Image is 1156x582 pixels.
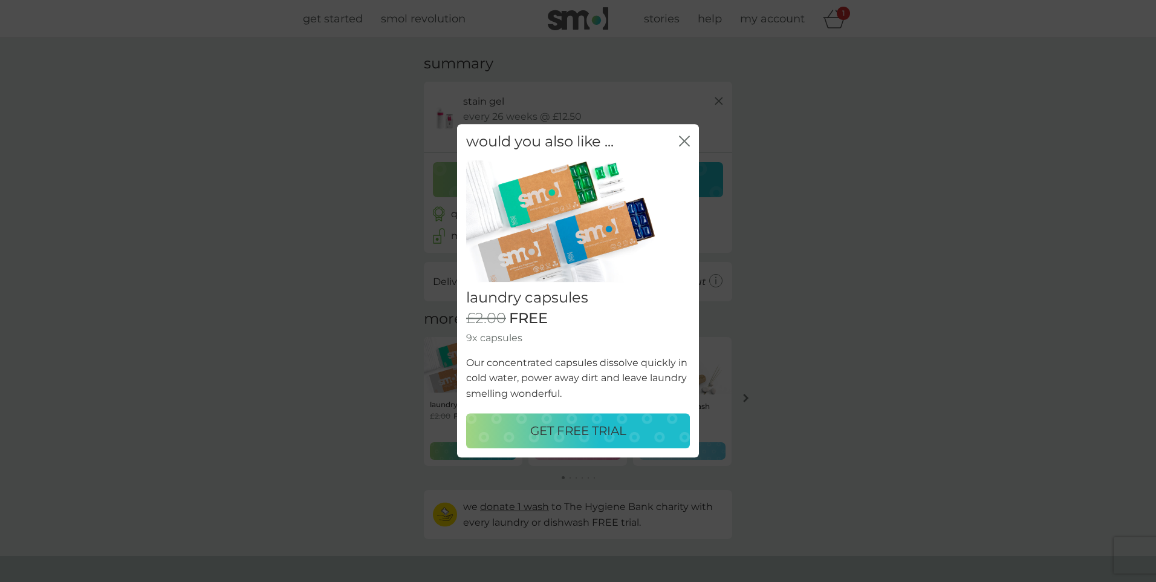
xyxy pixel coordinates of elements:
h2: would you also like ... [466,133,614,151]
h2: laundry capsules [466,290,690,307]
span: £2.00 [466,310,506,328]
span: FREE [509,310,548,328]
p: GET FREE TRIAL [530,422,626,441]
button: GET FREE TRIAL [466,414,690,449]
p: Our concentrated capsules dissolve quickly in cold water, power away dirt and leave laundry smell... [466,355,690,402]
button: close [679,136,690,148]
p: 9x capsules [466,330,690,346]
